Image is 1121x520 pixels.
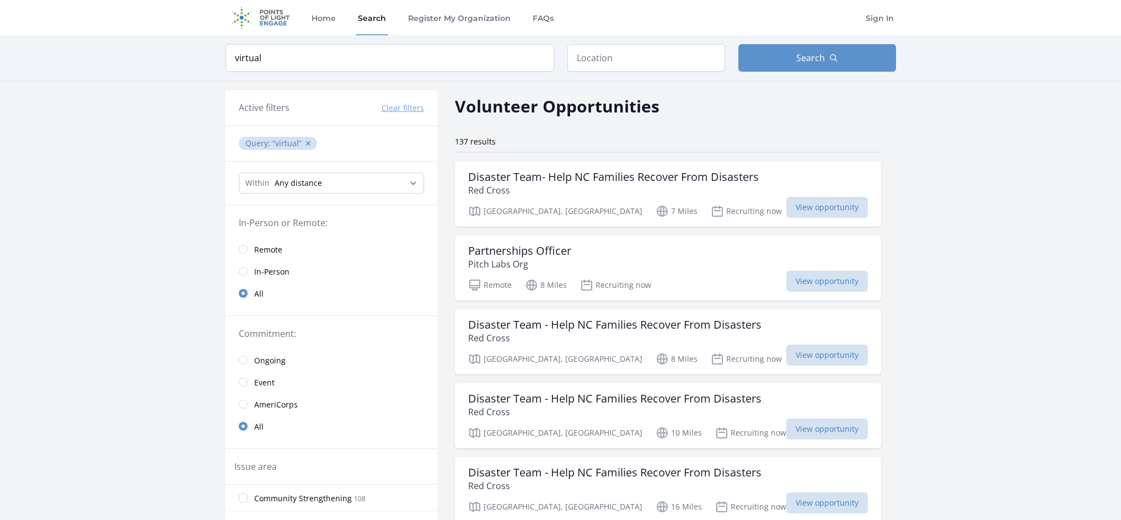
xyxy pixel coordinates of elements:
p: [GEOGRAPHIC_DATA], [GEOGRAPHIC_DATA] [468,426,642,439]
span: Query : [245,138,272,148]
span: In-Person [254,266,289,277]
legend: Issue area [234,460,277,473]
p: [GEOGRAPHIC_DATA], [GEOGRAPHIC_DATA] [468,500,642,513]
a: Disaster Team - Help NC Families Recover From Disasters Red Cross [GEOGRAPHIC_DATA], [GEOGRAPHIC_... [455,383,881,448]
span: View opportunity [786,345,868,366]
p: 8 Miles [656,352,698,366]
a: Disaster Team - Help NC Families Recover From Disasters Red Cross [GEOGRAPHIC_DATA], [GEOGRAPHIC_... [455,309,881,374]
p: Recruiting now [711,205,782,218]
span: View opportunity [786,419,868,439]
a: Event [226,371,437,393]
a: In-Person [226,260,437,282]
span: Community Strengthening [254,493,352,504]
p: [GEOGRAPHIC_DATA], [GEOGRAPHIC_DATA] [468,352,642,366]
p: Recruiting now [580,278,651,292]
q: virtual [272,138,302,148]
a: Remote [226,238,437,260]
h2: Volunteer Opportunities [455,94,659,119]
span: Event [254,377,275,388]
span: View opportunity [786,271,868,292]
p: 7 Miles [656,205,698,218]
p: Red Cross [468,405,761,419]
a: All [226,282,437,304]
p: Red Cross [468,331,761,345]
input: Community Strengthening 108 [239,494,248,502]
input: Keyword [226,44,554,72]
span: Ongoing [254,355,286,366]
h3: Disaster Team - Help NC Families Recover From Disasters [468,392,761,405]
p: 10 Miles [656,426,702,439]
span: All [254,421,264,432]
legend: Commitment: [239,327,424,340]
a: All [226,415,437,437]
a: Ongoing [226,349,437,371]
p: Red Cross [468,479,761,492]
span: All [254,288,264,299]
h3: Active filters [239,101,289,114]
p: Recruiting now [715,426,786,439]
a: Disaster Team- Help NC Families Recover From Disasters Red Cross [GEOGRAPHIC_DATA], [GEOGRAPHIC_D... [455,162,881,227]
button: ✕ [305,138,312,149]
input: Location [567,44,725,72]
span: 137 results [455,136,496,147]
p: 16 Miles [656,500,702,513]
legend: In-Person or Remote: [239,216,424,229]
p: Red Cross [468,184,759,197]
span: Search [796,51,825,65]
p: Recruiting now [715,500,786,513]
p: Recruiting now [711,352,782,366]
p: Remote [468,278,512,292]
h3: Disaster Team - Help NC Families Recover From Disasters [468,466,761,479]
p: [GEOGRAPHIC_DATA], [GEOGRAPHIC_DATA] [468,205,642,218]
span: View opportunity [786,197,868,218]
p: Pitch Labs Org [468,258,571,271]
select: Search Radius [239,173,424,194]
span: View opportunity [786,492,868,513]
span: 108 [354,494,366,503]
h3: Partnerships Officer [468,244,571,258]
h3: Disaster Team - Help NC Families Recover From Disasters [468,318,761,331]
span: Remote [254,244,282,255]
a: Partnerships Officer Pitch Labs Org Remote 8 Miles Recruiting now View opportunity [455,235,881,301]
span: AmeriCorps [254,399,298,410]
h3: Disaster Team- Help NC Families Recover From Disasters [468,170,759,184]
button: Clear filters [382,103,424,114]
a: AmeriCorps [226,393,437,415]
button: Search [738,44,896,72]
p: 8 Miles [525,278,567,292]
